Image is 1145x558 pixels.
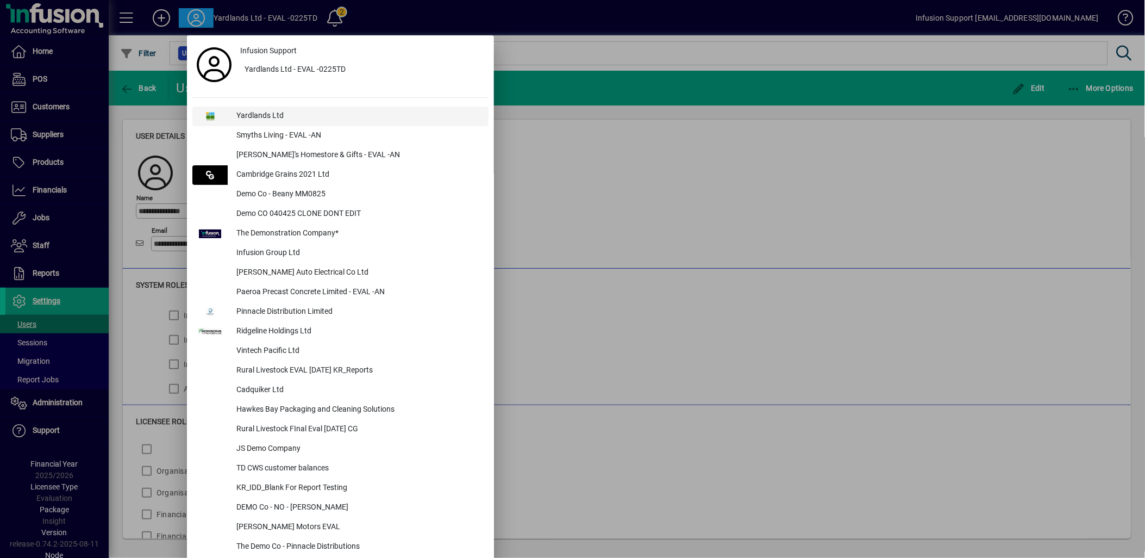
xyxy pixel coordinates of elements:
[192,439,489,459] button: JS Demo Company
[192,165,489,185] button: Cambridge Grains 2021 Ltd
[192,107,489,126] button: Yardlands Ltd
[228,283,489,302] div: Paeroa Precast Concrete Limited - EVAL -AN
[228,518,489,537] div: [PERSON_NAME] Motors EVAL
[228,342,489,361] div: Vintech Pacific Ltd
[228,302,489,322] div: Pinnacle Distribution Limited
[192,263,489,283] button: [PERSON_NAME] Auto Electrical Co Ltd
[192,322,489,342] button: Ridgeline Holdings Ltd
[228,537,489,557] div: The Demo Co - Pinnacle Distributions
[192,537,489,557] button: The Demo Co - Pinnacle Distributions
[192,518,489,537] button: [PERSON_NAME] Motors EVAL
[240,45,297,57] span: Infusion Support
[192,361,489,381] button: Rural Livestock EVAL [DATE] KR_Reports
[228,244,489,263] div: Infusion Group Ltd
[228,498,489,518] div: DEMO Co - NO - [PERSON_NAME]
[228,381,489,400] div: Cadquiker Ltd
[192,283,489,302] button: Paeroa Precast Concrete Limited - EVAL -AN
[228,400,489,420] div: Hawkes Bay Packaging and Cleaning Solutions
[192,244,489,263] button: Infusion Group Ltd
[228,107,489,126] div: Yardlands Ltd
[192,381,489,400] button: Cadquiker Ltd
[228,263,489,283] div: [PERSON_NAME] Auto Electrical Co Ltd
[236,60,489,80] button: Yardlands Ltd - EVAL -0225TD
[228,459,489,479] div: TD CWS customer balances
[192,459,489,479] button: TD CWS customer balances
[192,479,489,498] button: KR_IDD_Blank For Report Testing
[192,342,489,361] button: Vintech Pacific Ltd
[236,41,489,60] a: Infusion Support
[192,302,489,322] button: Pinnacle Distribution Limited
[228,165,489,185] div: Cambridge Grains 2021 Ltd
[192,498,489,518] button: DEMO Co - NO - [PERSON_NAME]
[192,420,489,439] button: Rural Livestock FInal Eval [DATE] CG
[192,204,489,224] button: Demo CO 040425 CLONE DONT EDIT
[192,146,489,165] button: [PERSON_NAME]'s Homestore & Gifts - EVAL -AN
[192,126,489,146] button: Smyths Living - EVAL -AN
[228,126,489,146] div: Smyths Living - EVAL -AN
[228,146,489,165] div: [PERSON_NAME]'s Homestore & Gifts - EVAL -AN
[228,479,489,498] div: KR_IDD_Blank For Report Testing
[228,185,489,204] div: Demo Co - Beany MM0825
[228,439,489,459] div: JS Demo Company
[228,420,489,439] div: Rural Livestock FInal Eval [DATE] CG
[192,224,489,244] button: The Demonstration Company*
[228,204,489,224] div: Demo CO 040425 CLONE DONT EDIT
[192,55,236,75] a: Profile
[228,322,489,342] div: Ridgeline Holdings Ltd
[192,400,489,420] button: Hawkes Bay Packaging and Cleaning Solutions
[228,224,489,244] div: The Demonstration Company*
[228,361,489,381] div: Rural Livestock EVAL [DATE] KR_Reports
[192,185,489,204] button: Demo Co - Beany MM0825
